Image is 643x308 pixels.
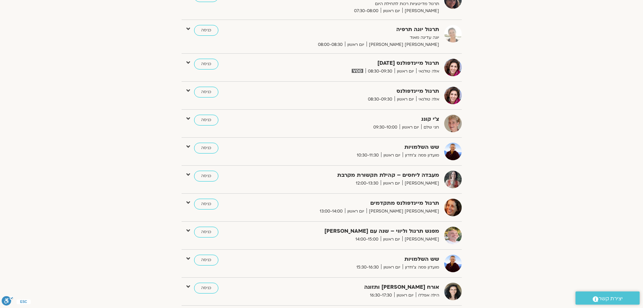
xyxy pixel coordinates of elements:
[317,208,345,215] span: 13:00-14:00
[194,227,218,237] a: כניסה
[352,7,381,15] span: 07:30-08:00
[353,236,381,243] span: 14:00-15:00
[194,59,218,69] a: כניסה
[416,68,439,75] span: אלה טולנאי
[402,236,439,243] span: [PERSON_NAME]
[395,68,416,75] span: יום ראשון
[194,199,218,209] a: כניסה
[274,0,439,7] p: תרגול מדיטציות רכות לתחילת היום
[381,264,403,271] span: יום ראשון
[368,292,394,299] span: 16:30-17:30
[381,152,403,159] span: יום ראשון
[194,255,218,265] a: כניסה
[354,152,381,159] span: 10:30-11:30
[274,143,439,152] strong: שש השלמויות
[274,199,439,208] strong: תרגול מיינדפולנס מתקדמים
[274,87,439,96] strong: תרגול מיינדפולנס
[194,87,218,97] a: כניסה
[381,7,402,15] span: יום ראשון
[274,115,439,124] strong: צ'י קונג
[395,96,416,103] span: יום ראשון
[345,208,367,215] span: יום ראשון
[416,292,439,299] span: הילה אפללו
[400,124,421,131] span: יום ראשון
[274,255,439,264] strong: שש השלמויות
[352,69,363,73] img: vodicon
[194,171,218,181] a: כניסה
[354,264,381,271] span: 15:30-16:30
[421,124,439,131] span: חני שלם
[194,25,218,36] a: כניסה
[194,143,218,153] a: כניסה
[371,124,400,131] span: 09:30-10:00
[316,41,345,48] span: 08:00-08:30
[394,292,416,299] span: יום ראשון
[598,294,623,303] span: יצירת קשר
[403,264,439,271] span: מועדון פמה צ'ודרון
[274,171,439,180] strong: מעבדה ליחסים – קהילת תקשורת מקרבת
[416,96,439,103] span: אלה טולנאי
[381,236,402,243] span: יום ראשון
[274,283,439,292] strong: אורח [PERSON_NAME] ותזונה
[403,152,439,159] span: מועדון פמה צ'ודרון
[274,25,439,34] strong: תרגול יוגה תרפיה
[367,41,439,48] span: [PERSON_NAME] [PERSON_NAME]
[194,283,218,293] a: כניסה
[402,7,439,15] span: [PERSON_NAME]
[345,41,367,48] span: יום ראשון
[274,34,439,41] p: יוגה עדינה מאוד
[367,208,439,215] span: [PERSON_NAME] [PERSON_NAME]
[575,291,640,305] a: יצירת קשר
[366,96,395,103] span: 08:30-09:30
[353,180,381,187] span: 12:00-13:30
[274,227,439,236] strong: מפגש תרגול וליווי – שנה עם [PERSON_NAME]
[274,59,439,68] strong: תרגול מיינדפולנס [DATE]
[194,115,218,125] a: כניסה
[402,180,439,187] span: [PERSON_NAME]
[381,180,402,187] span: יום ראשון
[366,68,395,75] span: 08:30-09:30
